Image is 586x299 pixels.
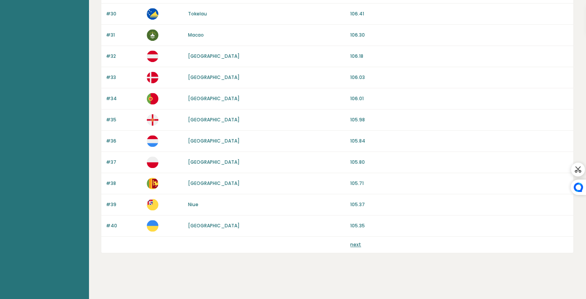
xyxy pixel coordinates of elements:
img: lu.svg [147,135,158,147]
p: #38 [106,180,142,187]
a: [GEOGRAPHIC_DATA] [188,159,240,165]
p: #32 [106,53,142,60]
a: [GEOGRAPHIC_DATA] [188,180,240,186]
p: 106.41 [350,10,569,17]
a: [GEOGRAPHIC_DATA] [188,95,240,102]
a: [GEOGRAPHIC_DATA] [188,53,240,59]
p: #35 [106,116,142,123]
img: gg.svg [147,114,158,126]
p: 106.18 [350,53,569,60]
p: #40 [106,222,142,229]
p: 106.03 [350,74,569,81]
p: 106.30 [350,32,569,39]
p: 106.01 [350,95,569,102]
a: [GEOGRAPHIC_DATA] [188,74,240,81]
a: [GEOGRAPHIC_DATA] [188,222,240,229]
p: 105.84 [350,138,569,144]
img: tk.svg [147,8,158,20]
p: #33 [106,74,142,81]
p: 105.80 [350,159,569,166]
p: 105.98 [350,116,569,123]
img: ua.svg [147,220,158,232]
p: #31 [106,32,142,39]
p: #36 [106,138,142,144]
p: 105.71 [350,180,569,187]
p: #37 [106,159,142,166]
a: [GEOGRAPHIC_DATA] [188,116,240,123]
img: lk.svg [147,178,158,189]
img: pt.svg [147,93,158,104]
img: at.svg [147,50,158,62]
a: [GEOGRAPHIC_DATA] [188,138,240,144]
a: next [350,241,361,248]
a: Macao [188,32,204,38]
img: dk.svg [147,72,158,83]
img: pl.svg [147,156,158,168]
img: nu.svg [147,199,158,210]
img: mo.svg [147,29,158,41]
p: 105.35 [350,222,569,229]
p: 105.37 [350,201,569,208]
a: Niue [188,201,198,208]
p: #34 [106,95,142,102]
a: Tokelau [188,10,207,17]
p: #30 [106,10,142,17]
p: #39 [106,201,142,208]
